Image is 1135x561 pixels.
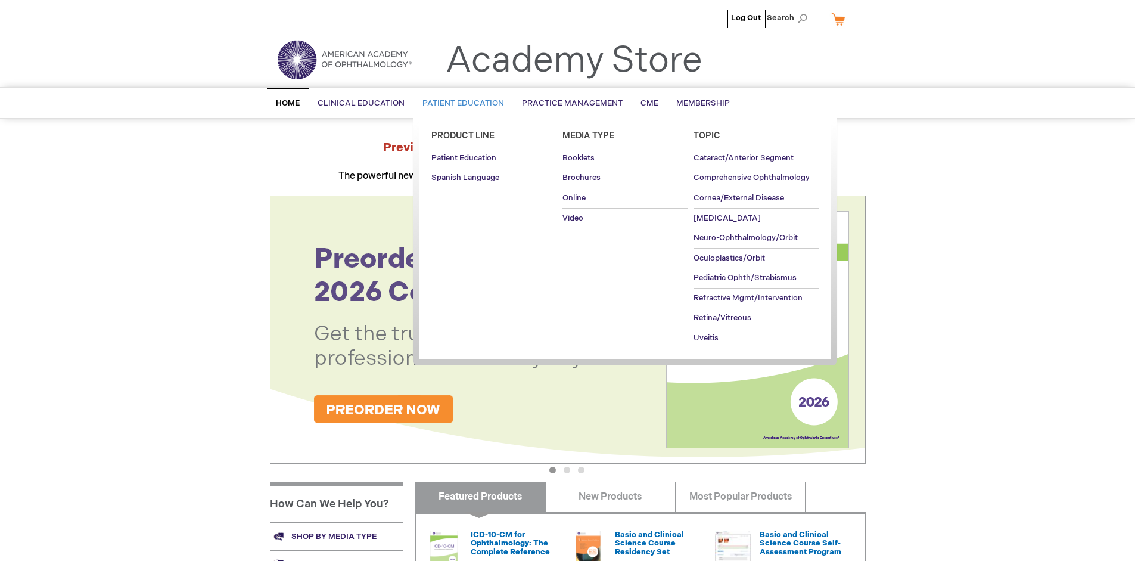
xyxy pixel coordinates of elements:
span: Home [276,98,300,108]
span: Media Type [562,131,614,141]
span: Booklets [562,153,595,163]
a: Basic and Clinical Science Course Residency Set [615,530,684,557]
span: Cataract/Anterior Segment [694,153,794,163]
button: 2 of 3 [564,467,570,473]
a: Most Popular Products [675,482,806,512]
span: Pediatric Ophth/Strabismus [694,273,797,283]
button: 3 of 3 [578,467,584,473]
span: Topic [694,131,720,141]
span: Membership [676,98,730,108]
a: Log Out [731,13,761,23]
span: CME [640,98,658,108]
a: Featured Products [415,482,546,512]
span: Clinical Education [318,98,405,108]
span: Oculoplastics/Orbit [694,253,765,263]
a: Basic and Clinical Science Course Self-Assessment Program [760,530,841,557]
span: Product Line [431,131,495,141]
a: New Products [545,482,676,512]
span: Online [562,193,586,203]
span: Comprehensive Ophthalmology [694,173,810,182]
span: Spanish Language [431,173,499,182]
h1: How Can We Help You? [270,482,403,522]
a: Academy Store [446,39,702,82]
span: Neuro-Ophthalmology/Orbit [694,233,798,243]
span: Cornea/External Disease [694,193,784,203]
span: Search [767,6,812,30]
a: ICD-10-CM for Ophthalmology: The Complete Reference [471,530,550,557]
span: Refractive Mgmt/Intervention [694,293,803,303]
span: Patient Education [422,98,504,108]
span: [MEDICAL_DATA] [694,213,761,223]
strong: Preview the at AAO 2025 [383,141,752,155]
span: Patient Education [431,153,496,163]
span: Practice Management [522,98,623,108]
button: 1 of 3 [549,467,556,473]
a: Shop by media type [270,522,403,550]
span: Brochures [562,173,601,182]
span: Video [562,213,583,223]
span: Uveitis [694,333,719,343]
span: Retina/Vitreous [694,313,751,323]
